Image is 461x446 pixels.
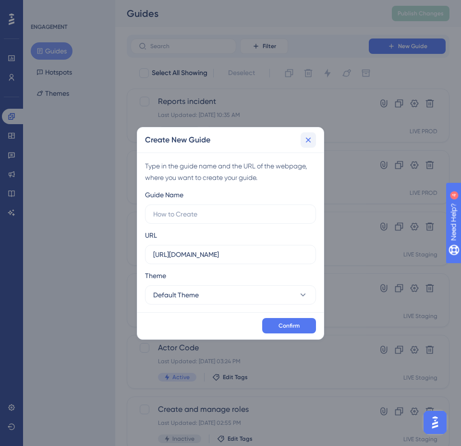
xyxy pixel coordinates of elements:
div: 4 [67,5,70,13]
span: Confirm [279,322,300,330]
input: How to Create [153,209,308,219]
div: URL [145,229,157,241]
input: https://www.example.com [153,249,308,260]
span: Need Help? [23,2,60,14]
div: Type in the guide name and the URL of the webpage, where you want to create your guide. [145,160,316,183]
span: Default Theme [153,289,199,301]
span: Theme [145,270,166,281]
div: Guide Name [145,189,183,201]
iframe: UserGuiding AI Assistant Launcher [421,408,449,437]
h2: Create New Guide [145,134,210,146]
